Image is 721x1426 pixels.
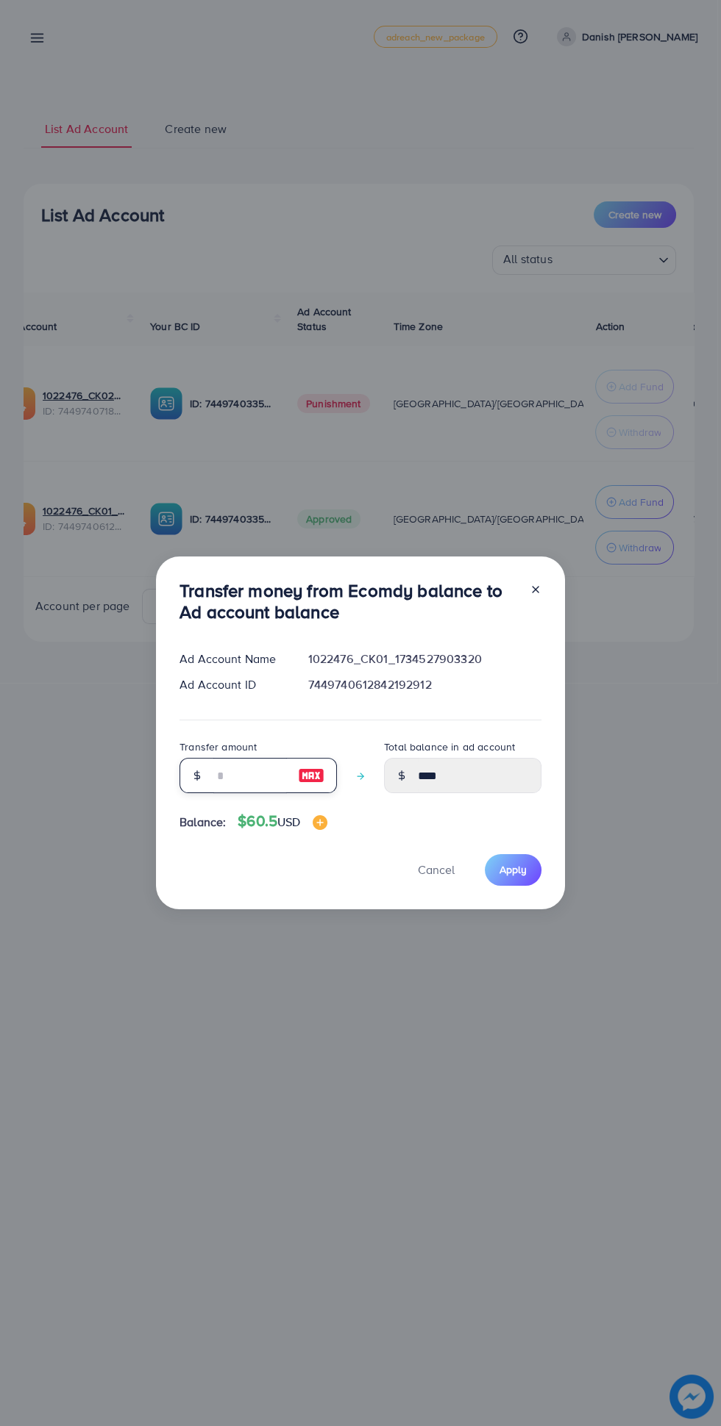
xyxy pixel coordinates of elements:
h4: $60.5 [238,812,327,831]
span: Cancel [418,861,455,878]
div: Ad Account ID [168,676,296,693]
div: 7449740612842192912 [296,676,553,693]
span: Apply [500,862,527,877]
button: Cancel [399,854,473,886]
label: Transfer amount [180,739,257,754]
img: image [313,815,327,830]
img: image [298,767,324,784]
span: Balance: [180,814,226,831]
label: Total balance in ad account [384,739,515,754]
span: USD [277,814,300,830]
button: Apply [485,854,541,886]
h3: Transfer money from Ecomdy balance to Ad account balance [180,580,518,623]
div: 1022476_CK01_1734527903320 [296,651,553,667]
div: Ad Account Name [168,651,296,667]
